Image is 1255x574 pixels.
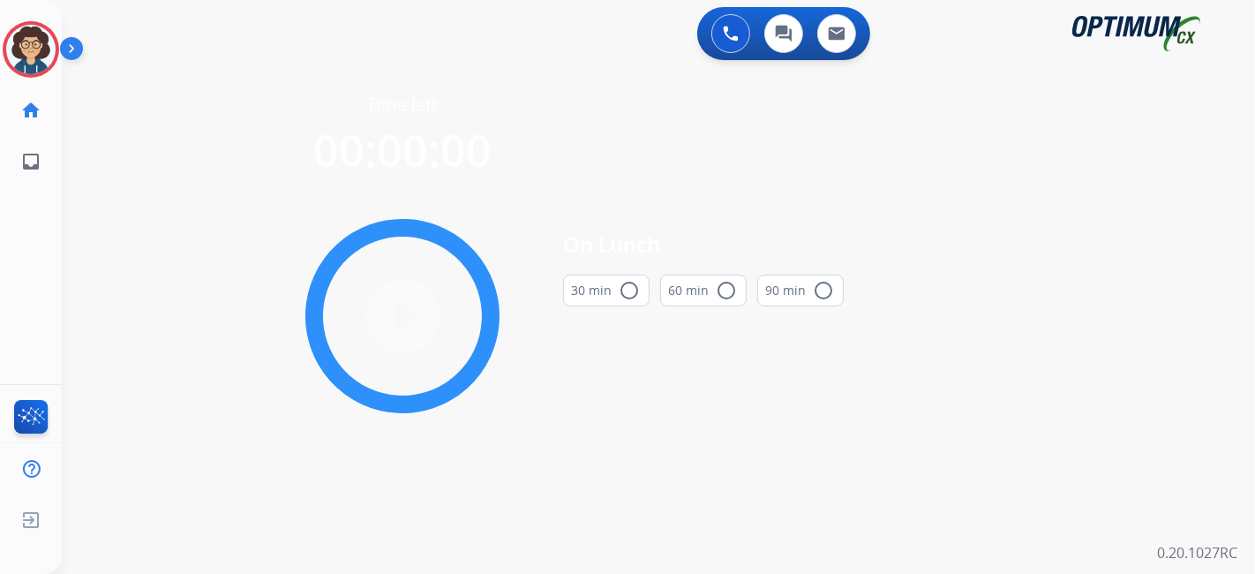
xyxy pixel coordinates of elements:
mat-icon: radio_button_unchecked [813,280,834,301]
p: 0.20.1027RC [1157,542,1237,563]
mat-icon: home [20,100,41,121]
mat-icon: radio_button_unchecked [716,280,737,301]
button: 30 min [563,275,650,306]
mat-icon: radio_button_unchecked [619,280,640,301]
img: avatar [6,25,56,74]
span: 00:00:00 [313,120,492,180]
mat-icon: inbox [20,151,41,172]
span: On Lunch [563,229,844,261]
button: 90 min [757,275,844,306]
span: Time left [367,93,439,117]
button: 60 min [660,275,747,306]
